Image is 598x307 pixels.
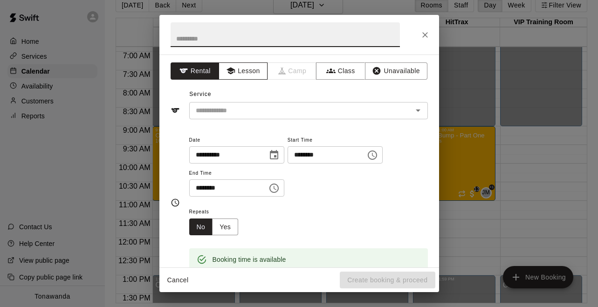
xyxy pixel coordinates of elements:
[417,27,433,43] button: Close
[189,206,246,218] span: Repeats
[288,134,383,147] span: Start Time
[189,218,213,236] button: No
[363,146,382,164] button: Choose time, selected time is 11:00 AM
[365,62,427,80] button: Unavailable
[213,251,286,268] div: Booking time is available
[265,179,283,198] button: Choose time, selected time is 12:00 PM
[189,167,284,180] span: End Time
[171,62,220,80] button: Rental
[163,272,193,289] button: Cancel
[265,146,283,164] button: Choose date, selected date is Oct 19, 2025
[412,104,425,117] button: Open
[219,62,268,80] button: Lesson
[171,106,180,115] svg: Service
[212,218,238,236] button: Yes
[189,218,239,236] div: outlined button group
[316,62,365,80] button: Class
[189,91,211,97] span: Service
[171,198,180,207] svg: Timing
[189,134,284,147] span: Date
[268,62,317,80] span: Camps can only be created in the Services page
